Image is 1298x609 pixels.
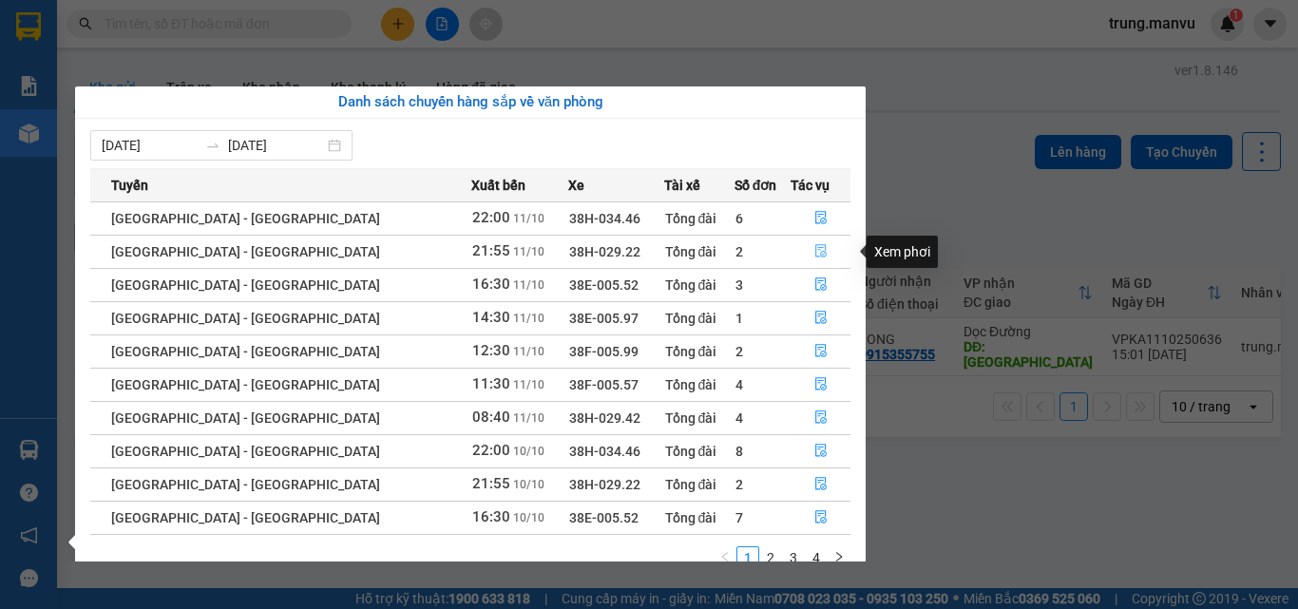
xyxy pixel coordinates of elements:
span: file-done [814,444,828,459]
div: Tổng đài [665,308,734,329]
span: Tài xế [664,175,700,196]
span: 38E-005.97 [569,311,639,326]
span: 2 [735,244,743,259]
span: 08:40 [472,409,510,426]
div: Tổng đài [665,408,734,428]
span: to [205,138,220,153]
a: 2 [760,547,781,568]
li: 4 [805,546,828,569]
div: Tổng đài [665,374,734,395]
span: 10/10 [513,478,544,491]
li: 3 [782,546,805,569]
span: [GEOGRAPHIC_DATA] - [GEOGRAPHIC_DATA] [111,277,380,293]
button: file-done [792,403,849,433]
span: [GEOGRAPHIC_DATA] - [GEOGRAPHIC_DATA] [111,344,380,359]
span: Xuất bến [471,175,525,196]
span: 4 [735,377,743,392]
button: file-done [792,270,849,300]
span: right [833,551,845,562]
span: [GEOGRAPHIC_DATA] - [GEOGRAPHIC_DATA] [111,211,380,226]
span: 21:55 [472,475,510,492]
span: file-done [814,211,828,226]
button: left [714,546,736,569]
span: 38H-034.46 [569,444,640,459]
span: 10/10 [513,511,544,524]
span: [GEOGRAPHIC_DATA] - [GEOGRAPHIC_DATA] [111,510,380,525]
span: [GEOGRAPHIC_DATA] - [GEOGRAPHIC_DATA] [111,377,380,392]
button: file-done [792,370,849,400]
span: 11/10 [513,312,544,325]
span: 22:00 [472,442,510,459]
div: Tổng đài [665,275,734,295]
div: Tổng đài [665,241,734,262]
span: [GEOGRAPHIC_DATA] - [GEOGRAPHIC_DATA] [111,311,380,326]
span: 11/10 [513,245,544,258]
div: Tổng đài [665,341,734,362]
span: file-done [814,344,828,359]
span: 11/10 [513,212,544,225]
span: 7 [735,510,743,525]
span: 11:30 [472,375,510,392]
span: 38H-034.46 [569,211,640,226]
button: file-done [792,203,849,234]
span: 2 [735,477,743,492]
span: [GEOGRAPHIC_DATA] - [GEOGRAPHIC_DATA] [111,244,380,259]
span: 12:30 [472,342,510,359]
li: Next Page [828,546,850,569]
span: file-done [814,477,828,492]
span: file-done [814,510,828,525]
span: 10/10 [513,445,544,458]
span: 38E-005.52 [569,510,639,525]
span: 2 [735,344,743,359]
button: file-done [792,303,849,333]
input: Từ ngày [102,135,198,156]
span: 16:30 [472,508,510,525]
div: Tổng đài [665,441,734,462]
span: 14:30 [472,309,510,326]
div: Danh sách chuyến hàng sắp về văn phòng [90,91,850,114]
button: file-done [792,436,849,466]
span: [GEOGRAPHIC_DATA] - [GEOGRAPHIC_DATA] [111,410,380,426]
span: 22:00 [472,209,510,226]
div: Tổng đài [665,474,734,495]
span: 1 [735,311,743,326]
span: 6 [735,211,743,226]
span: 11/10 [513,278,544,292]
a: 4 [806,547,827,568]
button: file-done [792,503,849,533]
span: swap-right [205,138,220,153]
span: file-done [814,311,828,326]
input: Đến ngày [228,135,324,156]
span: 38F-005.57 [569,377,639,392]
span: 38E-005.52 [569,277,639,293]
div: Xem phơi [867,236,938,268]
div: Tổng đài [665,507,734,528]
span: file-done [814,410,828,426]
span: 38H-029.42 [569,410,640,426]
span: left [719,551,731,562]
a: 3 [783,547,804,568]
span: 38F-005.99 [569,344,639,359]
div: Tổng đài [665,208,734,229]
span: Tuyến [111,175,148,196]
span: Xe [568,175,584,196]
button: file-done [792,237,849,267]
span: file-done [814,244,828,259]
span: 38H-029.22 [569,244,640,259]
span: Số đơn [735,175,777,196]
span: 11/10 [513,345,544,358]
button: right [828,546,850,569]
span: 38H-029.22 [569,477,640,492]
span: 4 [735,410,743,426]
span: 16:30 [472,276,510,293]
span: [GEOGRAPHIC_DATA] - [GEOGRAPHIC_DATA] [111,444,380,459]
button: file-done [792,469,849,500]
li: 2 [759,546,782,569]
span: 11/10 [513,378,544,391]
span: 21:55 [472,242,510,259]
span: file-done [814,377,828,392]
span: 11/10 [513,411,544,425]
span: Tác vụ [791,175,830,196]
span: 3 [735,277,743,293]
a: 1 [737,547,758,568]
